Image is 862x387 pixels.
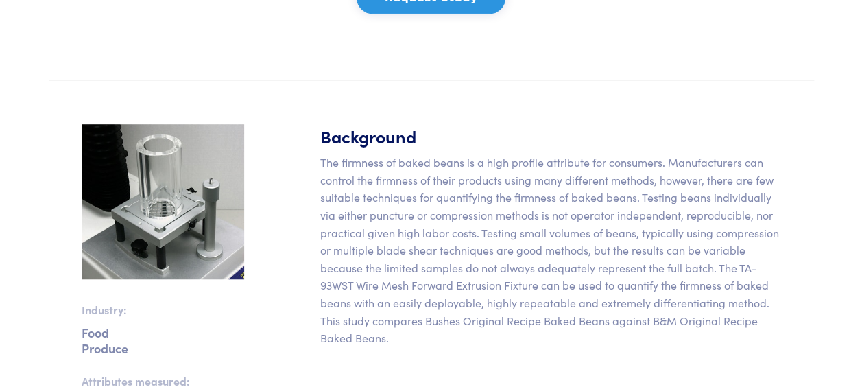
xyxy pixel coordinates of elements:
[82,301,244,319] p: Industry:
[320,154,781,347] p: The firmness of baked beans is a high profile attribute for consumers. Manufacturers can control ...
[82,346,244,351] p: Produce
[320,124,781,148] h5: Background
[82,330,244,335] p: Food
